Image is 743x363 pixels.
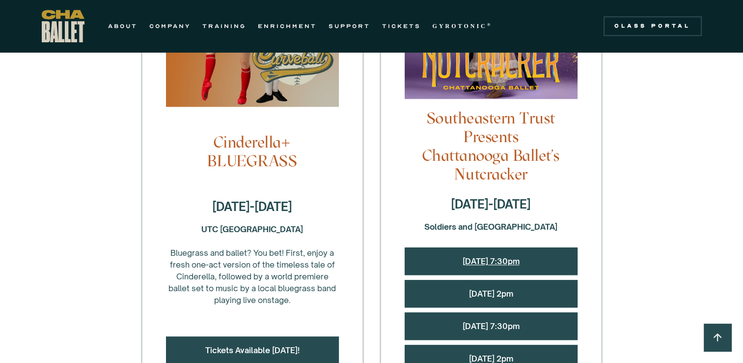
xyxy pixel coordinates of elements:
[469,289,513,299] a: [DATE] 2pm
[108,20,138,32] a: ABOUT
[205,345,300,355] a: Tickets Available [DATE]!
[202,20,246,32] a: TRAINING
[433,23,487,30] strong: GYROTONIC
[258,20,317,32] a: ENRICHMENT
[42,10,84,42] a: home
[463,321,520,331] a: [DATE] 7:30pm
[212,199,292,214] strong: [DATE]-[DATE]
[201,224,303,234] strong: UTC [GEOGRAPHIC_DATA]
[604,16,702,36] a: Class Portal
[433,20,493,32] a: GYROTONIC®
[487,22,493,27] sup: ®
[405,109,578,183] h4: Southeastern Trust Presents Chattanooga Ballet's Nutcracker
[329,20,370,32] a: SUPPORT
[149,20,191,32] a: COMPANY
[382,20,421,32] a: TICKETS
[166,223,339,306] div: Bluegrass and ballet? You bet! First, enjoy a fresh one-act version of the timeless tale of Cinde...
[166,133,339,170] h4: Cinderella+ BLUEGRASS
[609,22,696,30] div: Class Portal
[463,256,520,266] a: [DATE] 7:30pm
[424,222,557,232] strong: Soldiers and [GEOGRAPHIC_DATA]
[405,196,578,212] h4: [DATE]-[DATE]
